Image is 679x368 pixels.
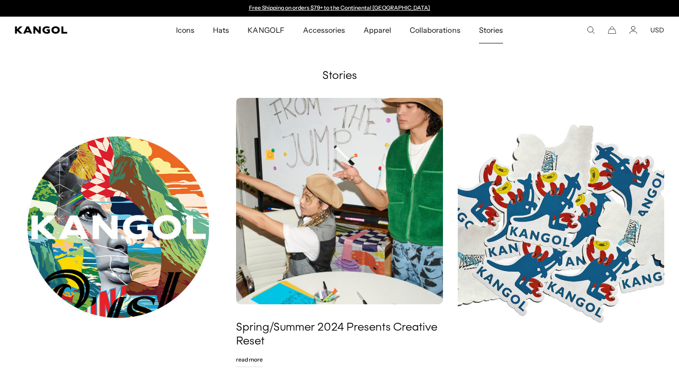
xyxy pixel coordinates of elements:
button: Cart [608,26,616,34]
div: Announcement [244,5,435,12]
span: KANGOLF [248,17,284,43]
span: Collaborations [410,17,460,43]
img: Spring/Summer 2024 Presents Creative Reset [236,98,443,304]
button: USD [650,26,664,34]
span: Apparel [364,17,391,43]
span: Accessories [303,17,345,43]
a: Spring/Summer 2024 Presents Creative Reset [236,321,443,349]
a: Hats [204,17,238,43]
img: As Seen In New York [458,98,664,356]
div: 1 of 2 [244,5,435,12]
a: Kangol [15,26,116,34]
a: Collaborations [400,17,469,43]
span: Icons [176,17,194,43]
slideshow-component: Announcement bar [244,5,435,12]
a: KANGOLF [238,17,293,43]
a: Apparel [354,17,400,43]
span: Stories [479,17,503,43]
span: Hats [213,17,229,43]
img: TRISTAN EATON FOR KANGOL [15,98,221,356]
a: Stories [470,17,512,43]
a: Read More [236,352,263,367]
a: Icons [167,17,204,43]
a: Account [629,26,637,34]
a: Accessories [294,17,354,43]
summary: Search here [587,26,595,34]
a: Free Shipping on orders $79+ to the Continental [GEOGRAPHIC_DATA] [249,4,430,11]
